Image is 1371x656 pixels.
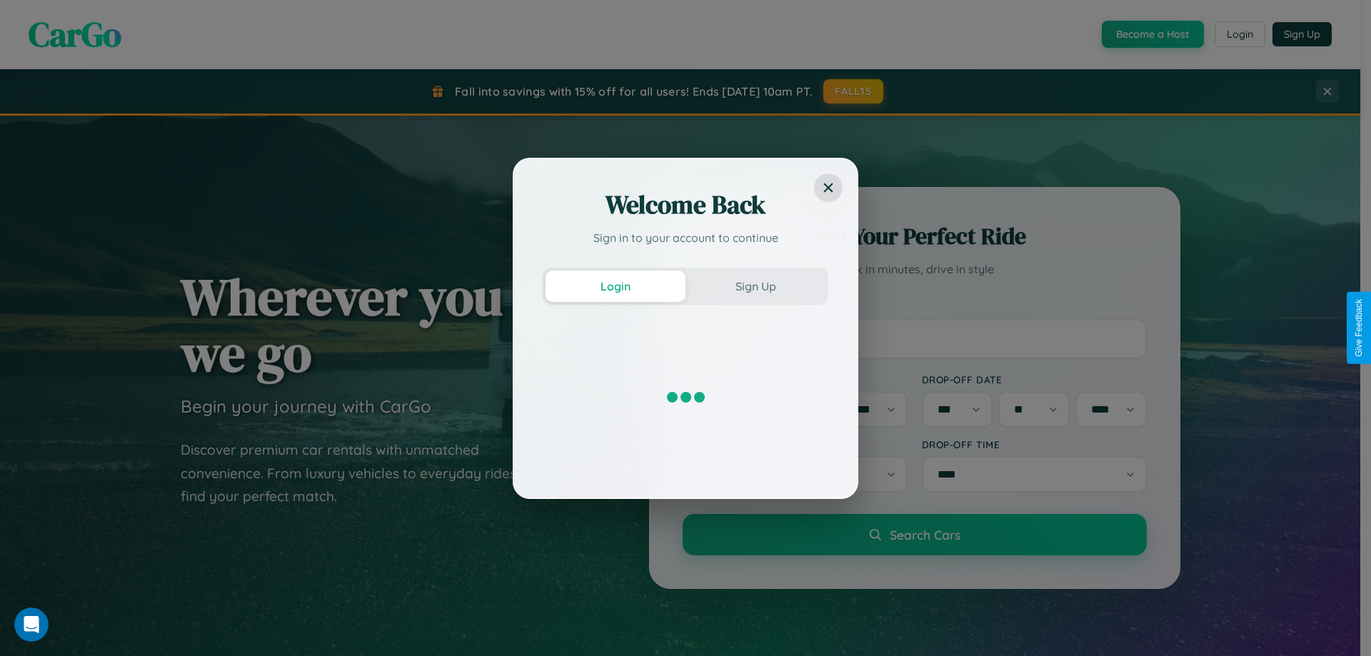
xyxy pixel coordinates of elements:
h2: Welcome Back [543,188,828,222]
button: Login [546,271,685,302]
div: Give Feedback [1354,299,1364,357]
button: Sign Up [685,271,825,302]
iframe: Intercom live chat [14,607,49,642]
p: Sign in to your account to continue [543,229,828,246]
